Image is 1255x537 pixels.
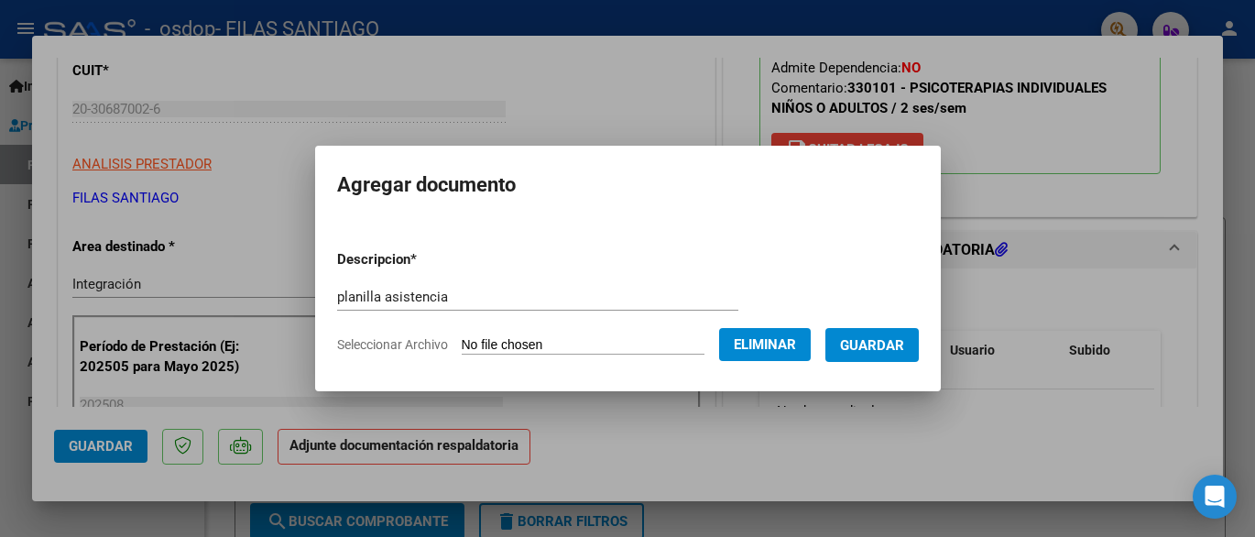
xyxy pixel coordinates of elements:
span: Eliminar [734,336,796,353]
span: Seleccionar Archivo [337,337,448,352]
span: Guardar [840,337,904,354]
div: Open Intercom Messenger [1193,475,1237,519]
p: Descripcion [337,249,512,270]
h2: Agregar documento [337,168,919,203]
button: Eliminar [719,328,811,361]
button: Guardar [825,328,919,362]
